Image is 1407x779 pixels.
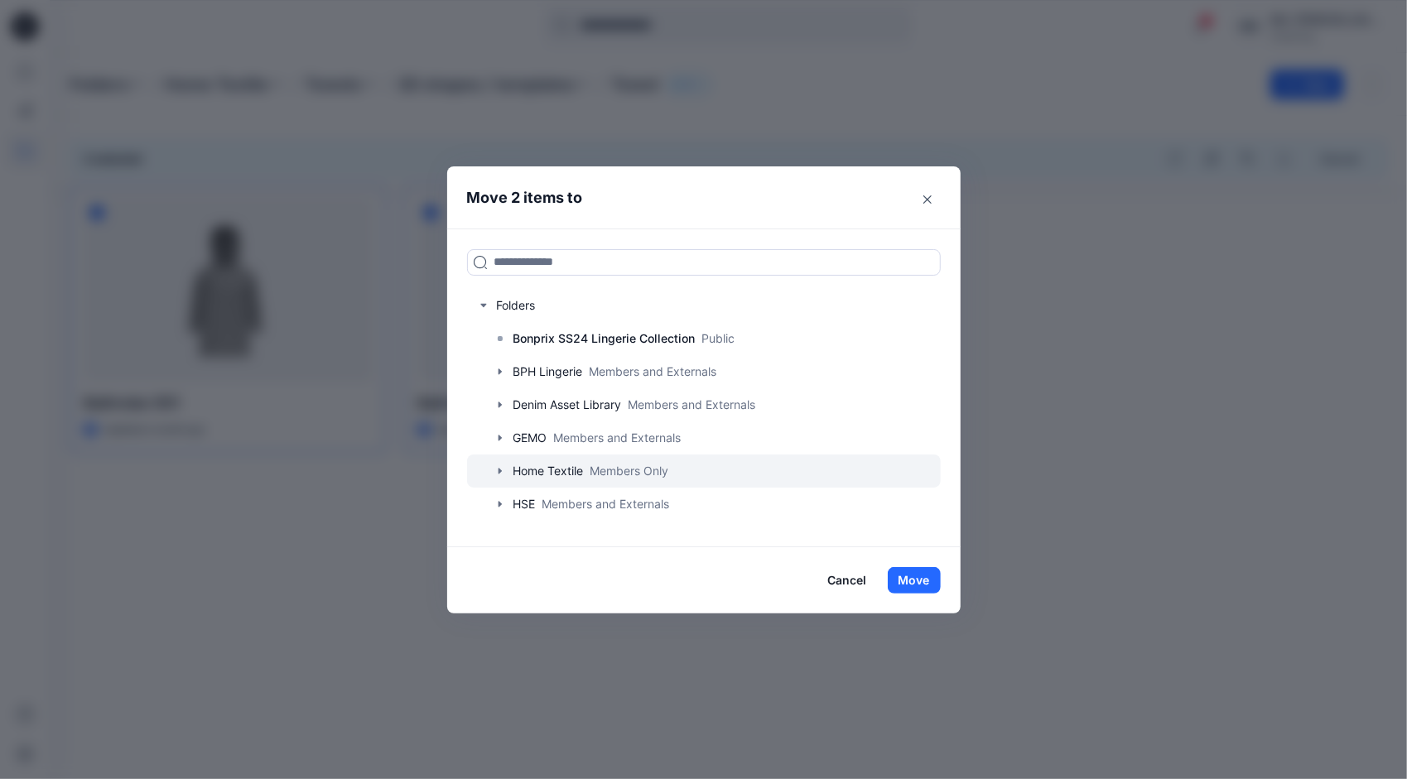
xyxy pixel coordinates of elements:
button: Close [914,186,941,213]
button: Move [888,567,941,594]
button: Cancel [817,567,878,594]
header: Move 2 items to [447,166,935,228]
p: Public [702,329,735,347]
p: Bonprix SS24 Lingerie Collection [513,329,696,349]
